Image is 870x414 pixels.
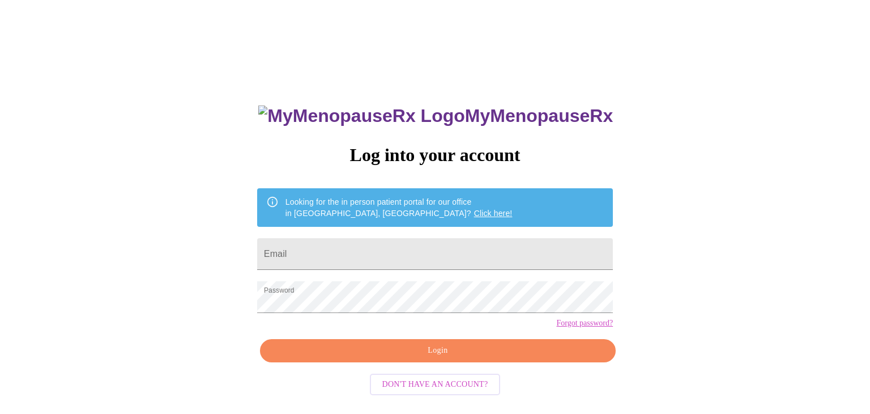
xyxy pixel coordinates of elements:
[260,339,616,362] button: Login
[382,378,488,392] span: Don't have an account?
[285,192,513,223] div: Looking for the in person patient portal for our office in [GEOGRAPHIC_DATA], [GEOGRAPHIC_DATA]?
[258,105,464,126] img: MyMenopauseRx Logo
[474,209,513,218] a: Click here!
[556,319,613,328] a: Forgot password?
[273,344,603,358] span: Login
[257,145,613,166] h3: Log into your account
[367,378,504,388] a: Don't have an account?
[370,374,501,396] button: Don't have an account?
[258,105,613,126] h3: MyMenopauseRx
